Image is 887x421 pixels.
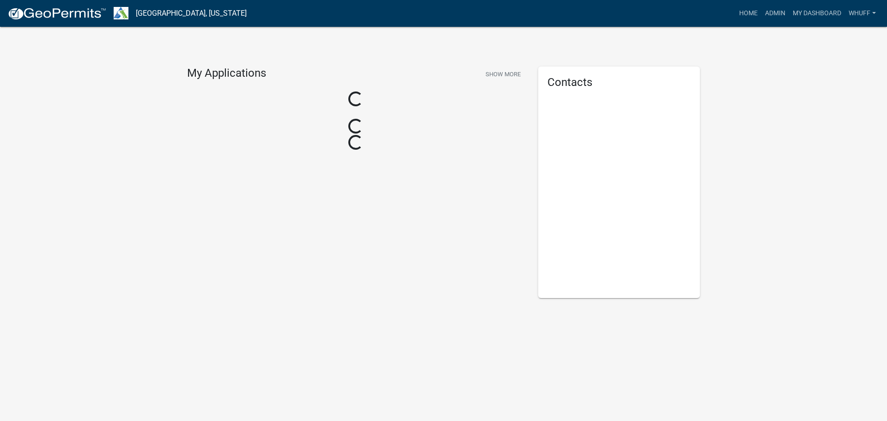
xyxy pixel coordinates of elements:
img: Troup County, Georgia [114,7,128,19]
a: [GEOGRAPHIC_DATA], [US_STATE] [136,6,247,21]
button: Show More [482,67,524,82]
a: whuff [845,5,880,22]
h4: My Applications [187,67,266,80]
a: Home [735,5,761,22]
a: My Dashboard [789,5,845,22]
a: Admin [761,5,789,22]
h5: Contacts [547,76,691,89]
